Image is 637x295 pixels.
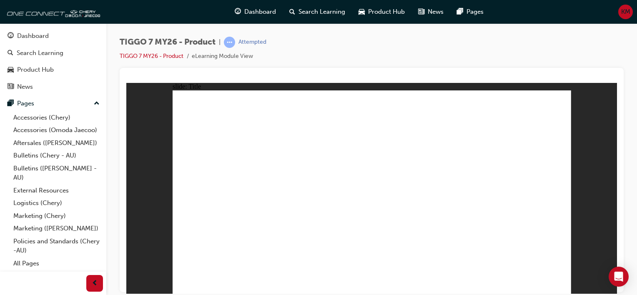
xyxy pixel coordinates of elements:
[3,28,103,44] a: Dashboard
[235,7,241,17] span: guage-icon
[10,162,103,184] a: Bulletins ([PERSON_NAME] - AU)
[8,100,14,107] span: pages-icon
[8,32,14,40] span: guage-icon
[10,257,103,270] a: All Pages
[618,5,633,19] button: KM
[3,96,103,111] button: Pages
[224,37,235,48] span: learningRecordVerb_ATTEMPT-icon
[289,7,295,17] span: search-icon
[192,52,253,61] li: eLearning Module View
[244,7,276,17] span: Dashboard
[17,99,34,108] div: Pages
[418,7,424,17] span: news-icon
[368,7,405,17] span: Product Hub
[120,37,216,47] span: TIGGO 7 MY26 - Product
[8,83,14,91] span: news-icon
[238,38,266,46] div: Attempted
[10,210,103,222] a: Marketing (Chery)
[298,7,345,17] span: Search Learning
[10,222,103,235] a: Marketing ([PERSON_NAME])
[219,37,221,47] span: |
[17,65,54,75] div: Product Hub
[359,7,365,17] span: car-icon
[411,3,450,20] a: news-iconNews
[3,62,103,77] a: Product Hub
[3,45,103,61] a: Search Learning
[283,3,352,20] a: search-iconSearch Learning
[10,235,103,257] a: Policies and Standards (Chery -AU)
[450,3,490,20] a: pages-iconPages
[8,66,14,74] span: car-icon
[10,149,103,162] a: Bulletins (Chery - AU)
[10,137,103,150] a: Aftersales ([PERSON_NAME])
[10,184,103,197] a: External Resources
[457,7,463,17] span: pages-icon
[428,7,444,17] span: News
[228,3,283,20] a: guage-iconDashboard
[10,111,103,124] a: Accessories (Chery)
[10,124,103,137] a: Accessories (Omoda Jaecoo)
[609,267,629,287] div: Open Intercom Messenger
[17,82,33,92] div: News
[94,98,100,109] span: up-icon
[8,50,13,57] span: search-icon
[120,52,183,60] a: TIGGO 7 MY26 - Product
[17,31,49,41] div: Dashboard
[352,3,411,20] a: car-iconProduct Hub
[17,48,63,58] div: Search Learning
[3,27,103,96] button: DashboardSearch LearningProduct HubNews
[92,278,98,289] span: prev-icon
[621,7,630,17] span: KM
[10,197,103,210] a: Logistics (Chery)
[4,3,100,20] img: oneconnect
[466,7,484,17] span: Pages
[3,79,103,95] a: News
